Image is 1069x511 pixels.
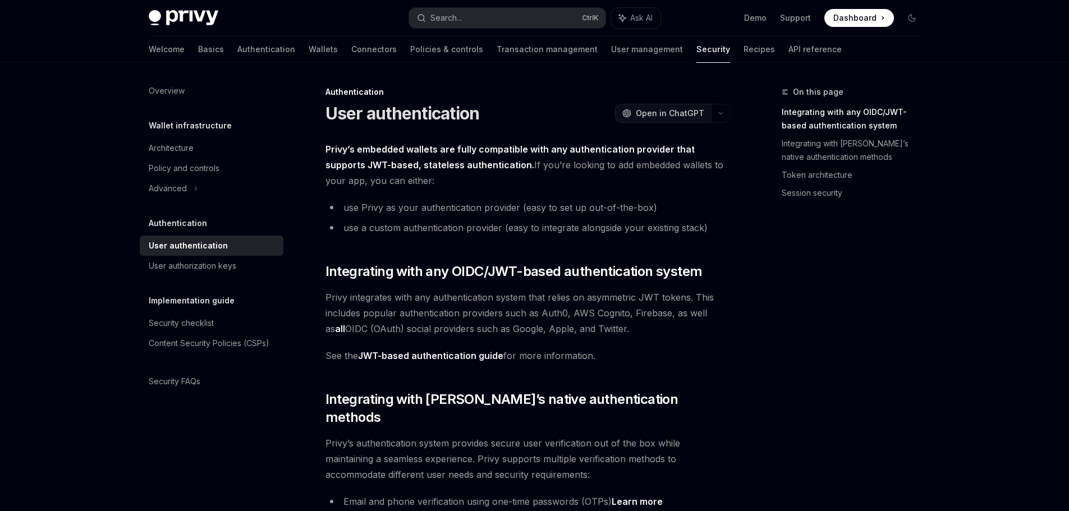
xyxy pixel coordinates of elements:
span: See the for more information. [325,348,730,363]
span: If you’re looking to add embedded wallets to your app, you can either: [325,141,730,188]
li: Email and phone verification using one-time passwords (OTPs) [325,494,730,509]
a: JWT-based authentication guide [358,350,503,362]
div: Authentication [325,86,730,98]
div: Security FAQs [149,375,200,388]
span: On this page [793,85,843,99]
button: Open in ChatGPT [615,104,711,123]
a: User authentication [140,236,283,256]
span: Dashboard [833,12,877,24]
div: User authorization keys [149,259,236,273]
a: Connectors [351,36,397,63]
a: API reference [788,36,842,63]
a: Security checklist [140,313,283,333]
button: Search...CtrlK [409,8,605,28]
a: Authentication [237,36,295,63]
span: Ask AI [630,12,653,24]
a: Security [696,36,730,63]
a: Learn more [612,496,663,508]
button: Ask AI [611,8,660,28]
a: Session security [782,184,930,202]
a: User management [611,36,683,63]
div: Advanced [149,182,187,195]
a: Token architecture [782,166,930,184]
span: Privy’s authentication system provides secure user verification out of the box while maintaining ... [325,435,730,482]
a: Welcome [149,36,185,63]
div: User authentication [149,239,228,252]
span: Ctrl K [582,13,599,22]
a: Integrating with any OIDC/JWT-based authentication system [782,103,930,135]
h1: User authentication [325,103,480,123]
a: Overview [140,81,283,101]
strong: all [335,323,345,334]
span: Open in ChatGPT [636,108,704,119]
span: Integrating with [PERSON_NAME]’s native authentication methods [325,390,730,426]
li: use a custom authentication provider (easy to integrate alongside your existing stack) [325,220,730,236]
a: Recipes [744,36,775,63]
a: Integrating with [PERSON_NAME]’s native authentication methods [782,135,930,166]
div: Policy and controls [149,162,219,175]
a: Demo [744,12,767,24]
strong: Privy’s embedded wallets are fully compatible with any authentication provider that supports JWT-... [325,144,695,171]
a: Architecture [140,138,283,158]
a: Content Security Policies (CSPs) [140,333,283,353]
a: Policies & controls [410,36,483,63]
a: Transaction management [497,36,598,63]
a: Dashboard [824,9,894,27]
a: Wallets [309,36,338,63]
a: Security FAQs [140,371,283,392]
div: Overview [149,84,185,98]
span: Privy integrates with any authentication system that relies on asymmetric JWT tokens. This includ... [325,289,730,337]
a: Basics [198,36,224,63]
h5: Implementation guide [149,294,235,307]
li: use Privy as your authentication provider (easy to set up out-of-the-box) [325,200,730,215]
div: Search... [430,11,462,25]
div: Content Security Policies (CSPs) [149,337,269,350]
img: dark logo [149,10,218,26]
a: Policy and controls [140,158,283,178]
span: Integrating with any OIDC/JWT-based authentication system [325,263,703,280]
a: User authorization keys [140,256,283,276]
div: Architecture [149,141,194,155]
a: Support [780,12,811,24]
div: Security checklist [149,316,214,330]
button: Toggle dark mode [903,9,921,27]
h5: Wallet infrastructure [149,119,232,132]
h5: Authentication [149,217,207,230]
